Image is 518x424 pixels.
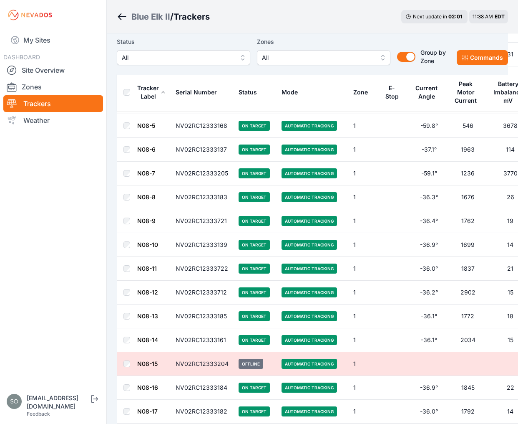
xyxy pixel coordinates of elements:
a: N08-17 [137,408,158,415]
td: NV02RC12333183 [171,185,234,209]
div: Peak Motor Current [453,80,478,105]
a: N08-12 [137,289,158,296]
td: NV02RC12333185 [171,305,234,328]
a: N08-7 [137,170,155,177]
button: Serial Number [176,82,224,102]
td: 2902 [448,281,487,305]
a: N08-8 [137,193,156,201]
button: All [117,50,250,65]
td: 1 [348,257,380,281]
a: N08-13 [137,312,158,320]
a: N08-6 [137,146,156,153]
span: Automatic Tracking [282,406,337,416]
span: Next update in [413,13,447,20]
td: 1 [348,209,380,233]
span: Automatic Tracking [282,192,337,202]
span: Automatic Tracking [282,359,337,369]
button: Mode [282,82,304,102]
a: Feedback [27,411,50,417]
td: NV02RC12333205 [171,162,234,185]
span: On Target [239,145,270,155]
td: 1 [348,328,380,352]
label: Zones [257,37,390,47]
td: 1 [348,114,380,138]
button: Tracker Label [137,78,166,107]
span: On Target [239,287,270,297]
div: Current Angle [415,84,439,101]
button: Commands [457,50,508,65]
td: -36.3° [410,185,448,209]
td: -36.0° [410,257,448,281]
div: E-Stop [385,84,399,101]
a: My Sites [3,30,103,50]
td: NV02RC12333204 [171,352,234,376]
div: Tracker Label [137,84,159,101]
span: Automatic Tracking [282,216,337,226]
span: Group by Zone [420,49,446,64]
a: N08-11 [137,265,157,272]
td: 1 [348,400,380,424]
div: Mode [282,88,298,96]
a: Site Overview [3,62,103,79]
button: Zone [353,82,375,102]
span: Automatic Tracking [282,240,337,250]
td: 1 [348,233,380,257]
button: All [257,50,390,65]
img: Nevados [7,8,53,22]
button: Current Angle [415,78,443,107]
span: EDT [495,13,505,20]
td: -36.1° [410,305,448,328]
td: 1 [348,376,380,400]
div: Zone [353,88,368,96]
span: DASHBOARD [3,53,40,61]
td: -36.2° [410,281,448,305]
span: On Target [239,192,270,202]
a: Blue Elk II [131,11,170,23]
td: 1963 [448,138,487,162]
td: 1772 [448,305,487,328]
td: -36.0° [410,400,448,424]
td: 1762 [448,209,487,233]
td: NV02RC12333137 [171,138,234,162]
span: / [170,11,174,23]
span: On Target [239,335,270,345]
span: On Target [239,216,270,226]
span: Automatic Tracking [282,168,337,178]
td: 2034 [448,328,487,352]
nav: Breadcrumb [117,6,210,28]
button: E-Stop [385,78,405,107]
td: NV02RC12333184 [171,376,234,400]
span: On Target [239,121,270,131]
td: NV02RC12333721 [171,209,234,233]
td: -36.4° [410,209,448,233]
span: All [122,53,234,63]
span: Automatic Tracking [282,311,337,321]
td: NV02RC12333161 [171,328,234,352]
span: Automatic Tracking [282,121,337,131]
td: NV02RC12333139 [171,233,234,257]
td: -59.8° [410,114,448,138]
td: 1676 [448,185,487,209]
td: 1 [348,352,380,376]
td: 1845 [448,376,487,400]
h3: Trackers [174,11,210,23]
td: -36.9° [410,233,448,257]
span: Automatic Tracking [282,335,337,345]
td: 1792 [448,400,487,424]
img: solarae@invenergy.com [7,394,22,409]
td: NV02RC12333722 [171,257,234,281]
td: -37.1° [410,138,448,162]
td: -36.9° [410,376,448,400]
span: On Target [239,311,270,321]
a: N08-10 [137,241,158,248]
td: 1 [348,138,380,162]
td: -59.1° [410,162,448,185]
td: 1 [348,162,380,185]
td: NV02RC12333168 [171,114,234,138]
span: All [262,53,374,63]
span: Automatic Tracking [282,264,337,274]
td: -36.1° [410,328,448,352]
span: Automatic Tracking [282,145,337,155]
div: Status [239,88,257,96]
